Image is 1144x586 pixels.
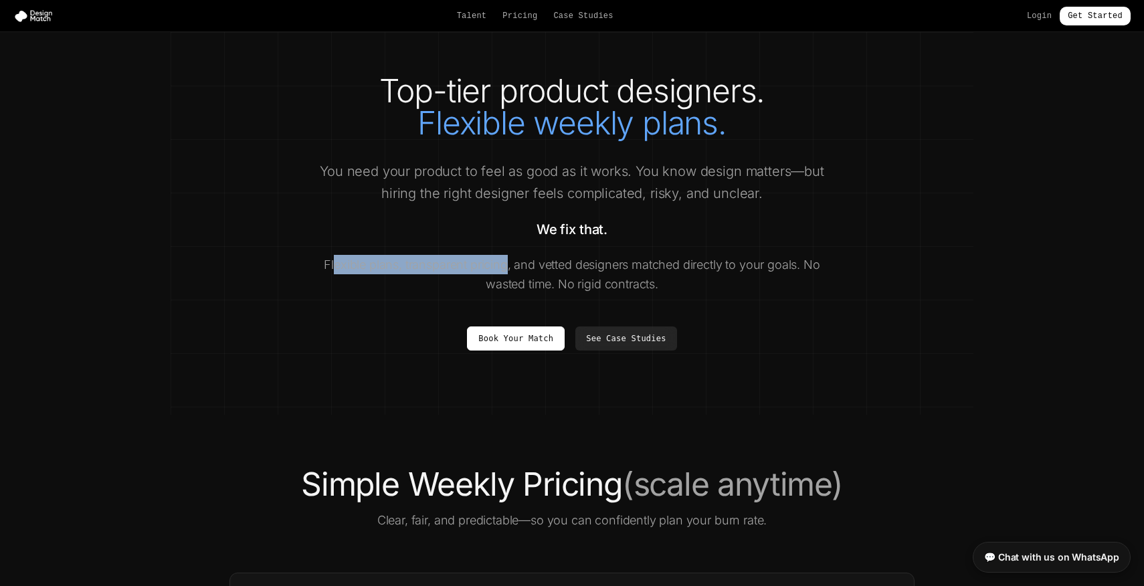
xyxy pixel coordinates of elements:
p: Flexible plans, transparent pricing, and vetted designers matched directly to your goals. No wast... [315,255,829,294]
span: (scale anytime) [622,464,843,504]
p: We fix that. [315,220,829,239]
a: Talent [457,11,487,21]
img: Design Match [13,9,59,23]
a: See Case Studies [575,326,676,351]
h1: Top-tier product designers. [197,75,947,139]
a: Book Your Match [467,326,565,351]
h2: Simple Weekly Pricing [197,468,947,500]
a: Case Studies [553,11,613,21]
span: Flexible weekly plans. [417,103,727,142]
p: You need your product to feel as good as it works. You know design matters—but hiring the right d... [315,161,829,204]
a: Pricing [502,11,537,21]
p: Clear, fair, and predictable—so you can confidently plan your burn rate. [197,511,947,530]
a: Get Started [1060,7,1131,25]
a: Login [1027,11,1052,21]
a: 💬 Chat with us on WhatsApp [973,542,1131,573]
